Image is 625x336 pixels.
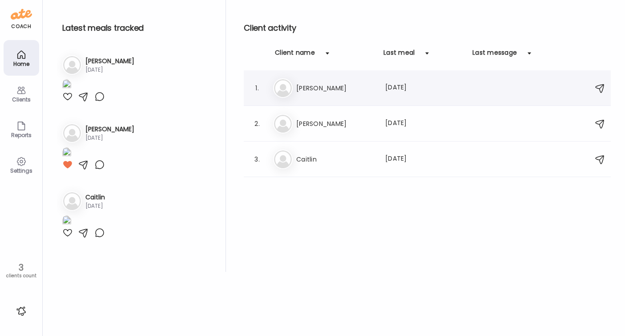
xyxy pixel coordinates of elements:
img: images%2FXCPDlGnWx9QfyCmOe080ZI2EizI3%2FoJtFji7hT9fkkvEALkeL%2FVXCIzSXdcg73GEmmeJ2f_1080 [62,79,71,91]
div: Settings [5,168,37,174]
div: [DATE] [385,83,464,93]
div: [DATE] [385,118,464,129]
h3: Caitlin [296,154,375,165]
img: bg-avatar-default.svg [63,124,81,142]
img: bg-avatar-default.svg [63,56,81,74]
div: coach [11,23,31,30]
div: Home [5,61,37,67]
img: bg-avatar-default.svg [274,79,292,97]
div: 3 [3,262,39,273]
div: 2. [252,118,262,129]
div: [DATE] [385,154,464,165]
h3: [PERSON_NAME] [296,83,375,93]
h3: Caitlin [85,193,105,202]
h2: Latest meals tracked [62,21,211,35]
h2: Client activity [244,21,611,35]
h3: [PERSON_NAME] [296,118,375,129]
img: bg-avatar-default.svg [63,192,81,210]
img: images%2Fz9mxlYhkP9PQvFfENKxyKf4fedi2%2FuhaYrZIlMpbmF9Vxrrk8%2FLmApuiJvRnOuQv6ooYWm_1080 [62,215,71,227]
div: Reports [5,132,37,138]
img: ate [11,7,32,21]
img: bg-avatar-default.svg [274,150,292,168]
div: [DATE] [85,134,134,142]
div: Last message [472,48,517,62]
div: 3. [252,154,262,165]
div: Clients [5,97,37,102]
div: clients count [3,273,39,279]
img: bg-avatar-default.svg [274,115,292,133]
div: [DATE] [85,66,134,74]
div: 1. [252,83,262,93]
h3: [PERSON_NAME] [85,125,134,134]
div: [DATE] [85,202,105,210]
img: images%2Fcwmip5V9LtZalLnKZlfhrNk3sI72%2F6x5ZOazeZeIZuicqcy3G%2Fqi5io6TEc5qjdy5DrDqZ_1080 [62,147,71,159]
div: Last meal [383,48,415,62]
h3: [PERSON_NAME] [85,57,134,66]
div: Client name [275,48,315,62]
